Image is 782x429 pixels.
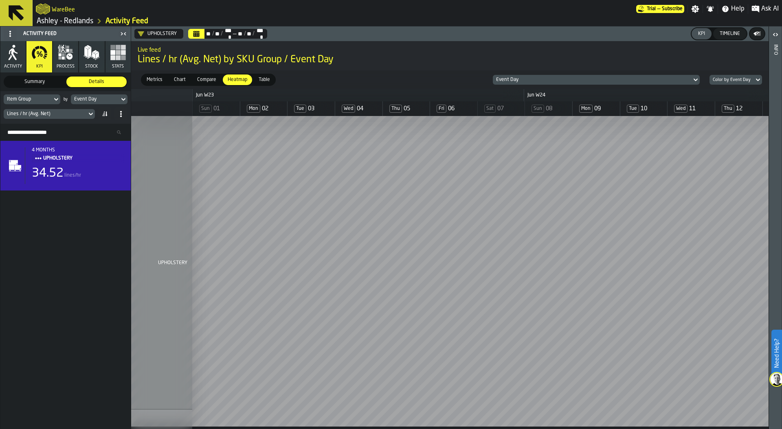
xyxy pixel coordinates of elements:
[194,76,220,83] span: Compare
[748,4,782,14] label: button-toggle-Ask AI
[448,105,455,112] span: 06
[731,4,745,14] span: Help
[74,96,116,102] div: DropdownMenuValue-eventDay
[252,31,255,37] div: /
[37,17,93,26] a: link-to-/wh/i/5ada57a6-213f-41bf-87e1-f77a1f45be79
[57,64,75,69] span: process
[703,5,718,13] label: button-toggle-Notifications
[7,96,49,102] div: DropdownMenuValue-skuGroup
[695,31,708,37] div: KPI
[168,74,191,86] label: button-switch-multi-Chart
[32,147,124,163] div: Title
[188,29,267,39] div: Select date range
[689,105,696,112] span: 11
[224,76,250,83] span: Heatmap
[213,105,220,112] span: 01
[692,28,712,39] button: button-KPI
[706,75,762,85] div: DropdownMenuValue-bucket
[382,101,430,116] div: day: [object Object]
[477,101,525,116] div: day: [object Object]
[199,105,212,113] span: Sun
[243,31,246,37] div: /
[770,28,781,43] label: button-toggle-Open
[240,101,287,116] div: day: [object Object]
[769,26,782,429] header: Info
[138,31,177,37] div: DropdownMenuValue-7bSqTHmuhNG9AVrpuNXTO
[253,74,276,86] label: button-switch-multi-Table
[718,4,748,14] label: button-toggle-Help
[192,74,221,85] div: thumb
[389,105,402,113] span: Thu
[64,173,81,178] span: lines/hr
[188,29,204,39] button: Select date range
[627,105,639,113] span: Tue
[594,105,601,112] span: 09
[36,2,50,16] a: logo-header
[493,75,700,85] div: DropdownMenuValue-eventDay
[171,76,189,83] span: Chart
[647,6,656,12] span: Trial
[138,45,762,53] h2: Sub Title
[192,101,239,116] div: day: [object Object]
[6,78,63,85] span: Summary
[404,105,410,112] span: 05
[169,74,191,85] div: thumb
[0,141,131,190] div: stat-
[222,74,253,86] label: button-switch-multi-Heatmap
[572,101,619,116] div: day: [object Object]
[141,74,168,86] label: button-switch-multi-Metrics
[255,76,273,83] span: Table
[36,64,43,69] span: KPI
[674,105,688,113] span: Wed
[430,101,477,116] div: day: [object Object]
[32,147,124,153] div: 4 months
[308,105,314,112] span: 03
[223,27,232,40] div: Select date range
[546,105,552,112] span: 08
[262,105,268,112] span: 02
[657,6,660,12] span: —
[713,77,751,83] div: DropdownMenuValue-bucket
[85,64,98,69] span: Stock
[4,94,60,104] div: DropdownMenuValue-skuGroup
[142,74,167,85] div: thumb
[192,89,523,101] div: custom: Jun W23
[52,5,75,13] h2: Sub Title
[294,105,306,113] span: Tue
[134,29,183,39] div: DropdownMenuValue-7bSqTHmuhNG9AVrpuNXTO
[246,31,252,37] div: Select date range
[496,77,689,83] div: DropdownMenuValue-eventDay
[211,31,214,37] div: /
[71,94,127,104] div: DropdownMenuValue-eventDay
[772,331,781,376] label: Need Help?
[131,41,769,70] div: title-Lines / hr (Avg. Net) by SKU Group / Event Day
[497,105,504,112] span: 07
[4,109,95,119] div: DropdownMenuValue-netLinesPerformance
[636,5,684,13] a: link-to-/wh/i/5ada57a6-213f-41bf-87e1-f77a1f45be79/pricing/
[191,74,222,86] label: button-switch-multi-Compare
[105,17,148,26] a: link-to-/wh/i/5ada57a6-213f-41bf-87e1-f77a1f45be79/feed/900f3870-2bc1-4872-b698-3f6a084ddcfd
[32,166,64,181] div: 34.52
[437,105,446,113] span: Fri
[715,101,762,116] div: day: [object Object]
[4,64,22,69] span: Activity
[254,74,275,85] div: thumb
[237,31,243,37] div: Select date range
[287,101,334,116] div: day: [object Object]
[143,76,166,83] span: Metrics
[620,101,667,116] div: day: [object Object]
[484,105,496,113] span: Sat
[750,28,764,39] button: button-
[4,77,65,87] div: thumb
[7,111,83,117] div: DropdownMenuValue-netLinesPerformance
[112,64,124,69] span: Stats
[722,105,734,113] span: Thu
[357,105,363,112] span: 04
[68,78,125,85] span: Details
[335,101,382,116] div: day: [object Object]
[688,5,703,13] label: button-toggle-Settings
[532,105,544,113] span: Sun
[36,16,407,26] nav: Breadcrumb
[736,105,742,112] span: 12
